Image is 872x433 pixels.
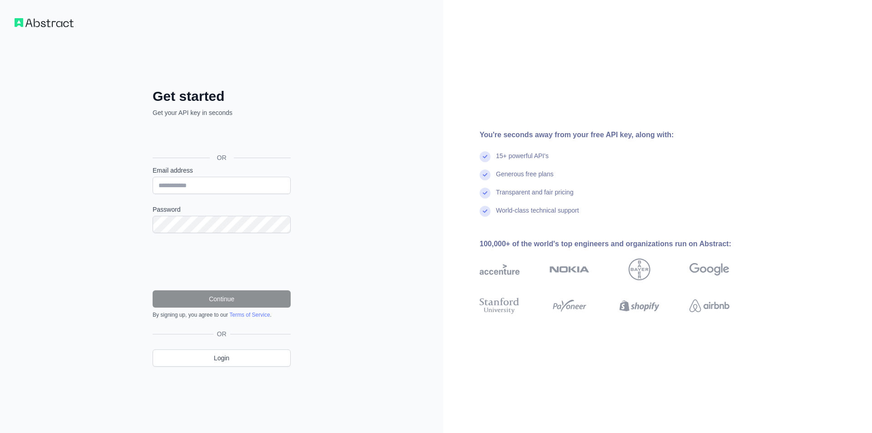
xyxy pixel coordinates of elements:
[480,239,758,249] div: 100,000+ of the world's top engineers and organizations run on Abstract:
[480,169,490,180] img: check mark
[148,127,293,147] iframe: Кнопка "Войти с аккаунтом Google"
[496,206,579,224] div: World-class technical support
[153,290,291,308] button: Continue
[629,259,650,280] img: bayer
[480,151,490,162] img: check mark
[153,244,291,279] iframe: reCAPTCHA
[229,312,270,318] a: Terms of Service
[619,296,659,316] img: shopify
[496,188,574,206] div: Transparent and fair pricing
[480,206,490,217] img: check mark
[480,129,758,140] div: You're seconds away from your free API key, along with:
[153,88,291,105] h2: Get started
[153,311,291,319] div: By signing up, you agree to our .
[496,169,554,188] div: Generous free plans
[550,259,590,280] img: nokia
[496,151,549,169] div: 15+ powerful API's
[15,18,74,27] img: Workflow
[213,329,230,338] span: OR
[210,153,234,162] span: OR
[153,205,291,214] label: Password
[153,108,291,117] p: Get your API key in seconds
[480,296,520,316] img: stanford university
[550,296,590,316] img: payoneer
[153,349,291,367] a: Login
[153,166,291,175] label: Email address
[689,296,729,316] img: airbnb
[689,259,729,280] img: google
[480,259,520,280] img: accenture
[480,188,490,199] img: check mark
